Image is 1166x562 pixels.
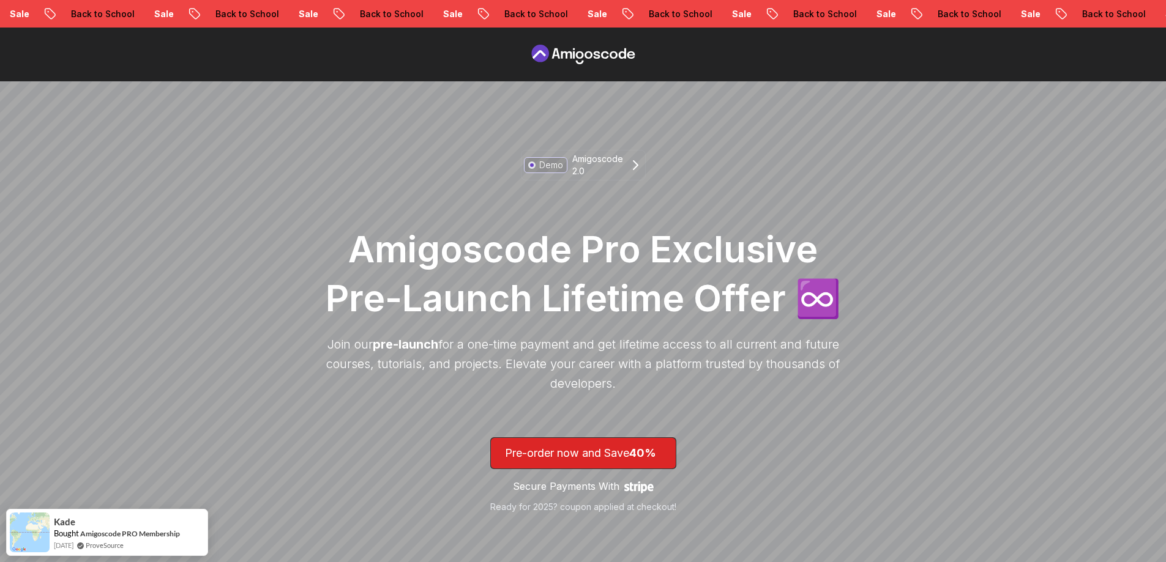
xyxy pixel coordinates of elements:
p: Back to School [780,8,864,20]
a: lifetime-access [490,437,676,513]
span: Bought [54,528,79,538]
p: Sale [719,8,758,20]
p: Join our for a one-time payment and get lifetime access to all current and future courses, tutori... [320,335,846,393]
p: Pre-order now and Save [505,445,662,462]
img: provesource social proof notification image [10,512,50,552]
p: Back to School [58,8,141,20]
span: 40% [629,446,656,459]
p: Sale [141,8,181,20]
a: ProveSource [86,540,124,550]
a: Amigoscode PRO Membership [80,529,180,538]
p: Sale [430,8,469,20]
p: Back to School [203,8,286,20]
span: pre-launch [373,337,438,352]
span: [DATE] [54,540,73,550]
p: Sale [864,8,903,20]
p: Back to School [491,8,575,20]
p: Sale [1008,8,1047,20]
p: Secure Payments With [513,479,619,494]
p: Back to School [925,8,1008,20]
p: Back to School [636,8,719,20]
p: Ready for 2025? coupon applied at checkout! [490,501,676,513]
p: Amigoscode 2.0 [572,153,623,177]
a: Pre Order page [528,45,638,64]
a: DemoAmigoscode 2.0 [521,150,646,180]
p: Demo [539,159,563,171]
p: Sale [575,8,614,20]
p: Sale [286,8,325,20]
p: Back to School [347,8,430,20]
span: Kade [54,517,75,527]
h1: Amigoscode Pro Exclusive Pre-Launch Lifetime Offer ♾️ [320,224,846,322]
p: Back to School [1069,8,1153,20]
